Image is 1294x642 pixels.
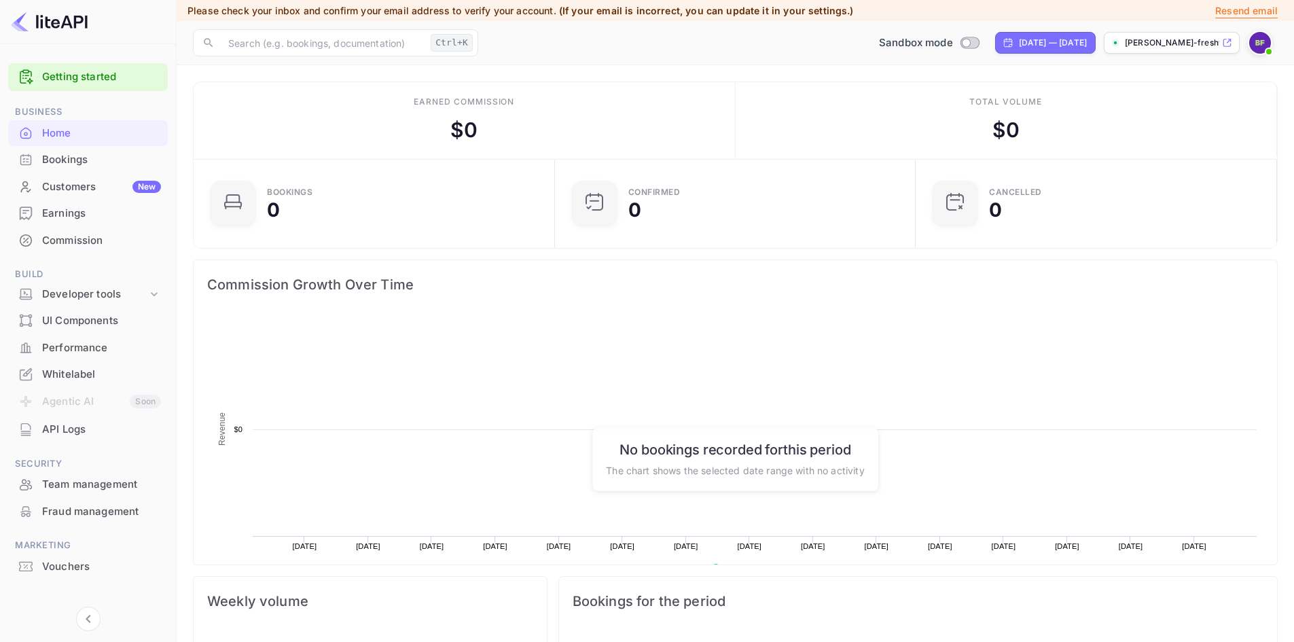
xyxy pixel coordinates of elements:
[737,542,761,550] text: [DATE]
[207,274,1263,296] span: Commission Growth Over Time
[1119,542,1143,550] text: [DATE]
[42,126,161,141] div: Home
[628,200,641,219] div: 0
[8,200,168,226] a: Earnings
[8,554,168,579] a: Vouchers
[42,367,161,382] div: Whitelabel
[610,542,634,550] text: [DATE]
[992,115,1020,145] div: $ 0
[874,35,984,51] div: Switch to Production mode
[8,147,168,172] a: Bookings
[8,471,168,497] a: Team management
[42,422,161,438] div: API Logs
[1249,32,1271,54] img: Bruce Freshwater
[42,233,161,249] div: Commission
[42,340,161,356] div: Performance
[414,96,514,108] div: Earned commission
[969,96,1042,108] div: Total volume
[207,590,533,612] span: Weekly volume
[420,542,444,550] text: [DATE]
[132,181,161,193] div: New
[8,147,168,173] div: Bookings
[42,152,161,168] div: Bookings
[42,287,147,302] div: Developer tools
[8,267,168,282] span: Build
[606,463,864,477] p: The chart shows the selected date range with no activity
[8,554,168,580] div: Vouchers
[42,69,161,85] a: Getting started
[8,228,168,253] a: Commission
[234,425,242,433] text: $0
[8,228,168,254] div: Commission
[547,542,571,550] text: [DATE]
[989,188,1042,196] div: CANCELLED
[8,361,168,388] div: Whitelabel
[8,538,168,553] span: Marketing
[8,63,168,91] div: Getting started
[8,120,168,145] a: Home
[1055,542,1079,550] text: [DATE]
[928,542,952,550] text: [DATE]
[431,34,473,52] div: Ctrl+K
[1125,37,1219,49] p: [PERSON_NAME]-freshwater-ttbzt...
[450,115,478,145] div: $ 0
[42,206,161,221] div: Earnings
[1182,542,1206,550] text: [DATE]
[42,313,161,329] div: UI Components
[992,542,1016,550] text: [DATE]
[674,542,698,550] text: [DATE]
[293,542,317,550] text: [DATE]
[8,499,168,525] div: Fraud management
[267,200,280,219] div: 0
[8,499,168,524] a: Fraud management
[879,35,953,51] span: Sandbox mode
[356,542,380,550] text: [DATE]
[42,559,161,575] div: Vouchers
[187,5,556,16] span: Please check your inbox and confirm your email address to verify your account.
[628,188,681,196] div: Confirmed
[8,361,168,387] a: Whitelabel
[989,200,1002,219] div: 0
[606,441,864,457] h6: No bookings recorded for this period
[8,308,168,334] div: UI Components
[8,174,168,199] a: CustomersNew
[725,564,759,573] text: Revenue
[11,11,88,33] img: LiteAPI logo
[8,174,168,200] div: CustomersNew
[8,335,168,360] a: Performance
[8,471,168,498] div: Team management
[42,504,161,520] div: Fraud management
[483,542,507,550] text: [DATE]
[1215,3,1278,18] p: Resend email
[8,416,168,443] div: API Logs
[1019,37,1087,49] div: [DATE] — [DATE]
[8,200,168,227] div: Earnings
[8,308,168,333] a: UI Components
[76,607,101,631] button: Collapse navigation
[801,542,825,550] text: [DATE]
[865,542,889,550] text: [DATE]
[42,477,161,493] div: Team management
[8,283,168,306] div: Developer tools
[8,457,168,471] span: Security
[8,335,168,361] div: Performance
[559,5,854,16] span: (If your email is incorrect, you can update it in your settings.)
[42,179,161,195] div: Customers
[8,416,168,442] a: API Logs
[267,188,312,196] div: Bookings
[8,105,168,120] span: Business
[995,32,1096,54] div: Click to change the date range period
[220,29,425,56] input: Search (e.g. bookings, documentation)
[8,120,168,147] div: Home
[573,590,1263,612] span: Bookings for the period
[217,412,227,446] text: Revenue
